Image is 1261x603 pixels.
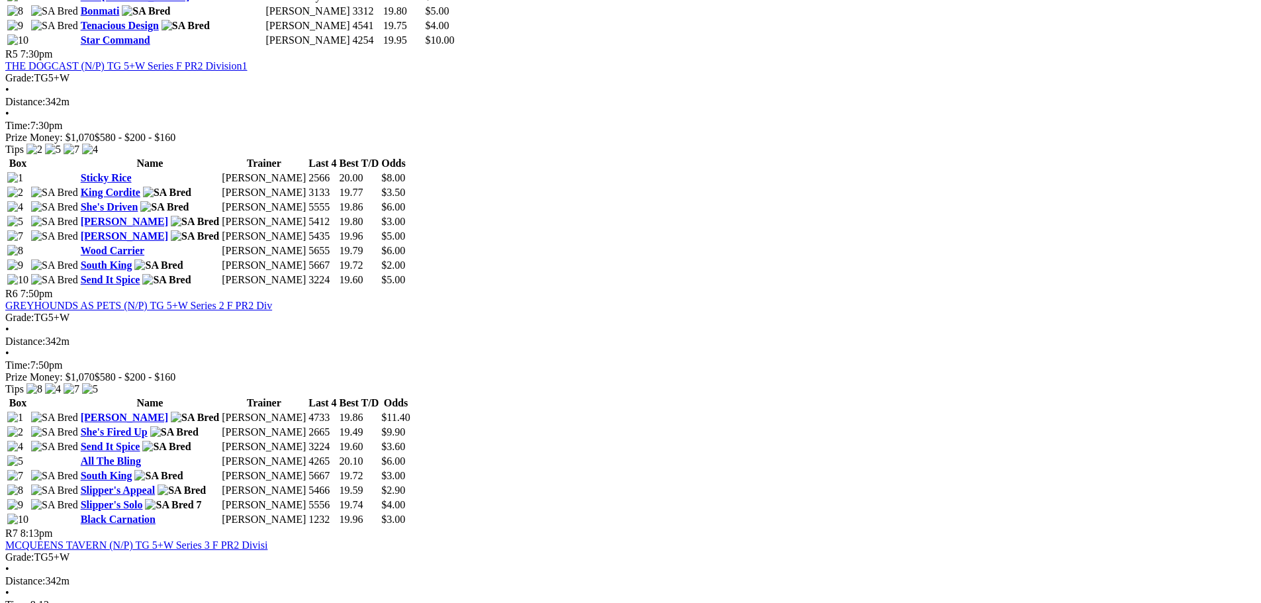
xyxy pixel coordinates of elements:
[308,230,337,243] td: 5435
[7,34,28,46] img: 10
[339,201,380,214] td: 19.86
[81,412,168,423] a: [PERSON_NAME]
[81,201,138,212] a: She's Driven
[31,187,78,199] img: SA Bred
[81,172,132,183] a: Sticky Rice
[221,273,306,287] td: [PERSON_NAME]
[134,259,183,271] img: SA Bred
[7,412,23,424] img: 1
[339,426,380,439] td: 19.49
[5,324,9,335] span: •
[5,312,34,323] span: Grade:
[221,230,306,243] td: [PERSON_NAME]
[381,230,405,242] span: $5.00
[142,441,191,453] img: SA Bred
[5,84,9,95] span: •
[221,440,306,453] td: [PERSON_NAME]
[5,120,1256,132] div: 7:30pm
[31,259,78,271] img: SA Bred
[352,34,381,47] td: 4254
[5,539,267,551] a: MCQUEENS TAVERN (N/P) TG 5+W Series 3 F PR2 Divisi
[339,244,380,257] td: 19.79
[381,412,410,423] span: $11.40
[171,412,219,424] img: SA Bred
[308,244,337,257] td: 5655
[171,216,219,228] img: SA Bred
[308,513,337,526] td: 1232
[352,5,381,18] td: 3312
[5,48,18,60] span: R5
[381,201,405,212] span: $6.00
[5,383,24,394] span: Tips
[80,396,220,410] th: Name
[7,20,23,32] img: 9
[5,72,1256,84] div: TG5+W
[352,19,381,32] td: 4541
[265,34,350,47] td: [PERSON_NAME]
[134,470,183,482] img: SA Bred
[64,383,79,395] img: 7
[5,300,272,311] a: GREYHOUNDS AS PETS (N/P) TG 5+W Series 2 F PR2 Div
[381,485,405,496] span: $2.90
[81,20,159,31] a: Tenacious Design
[5,551,34,563] span: Grade:
[5,336,45,347] span: Distance:
[122,5,170,17] img: SA Bred
[339,440,380,453] td: 19.60
[7,441,23,453] img: 4
[381,455,405,467] span: $6.00
[339,411,380,424] td: 19.86
[95,132,176,143] span: $580 - $200 - $160
[31,230,78,242] img: SA Bred
[21,48,53,60] span: 7:30pm
[7,201,23,213] img: 4
[308,201,337,214] td: 5555
[5,587,9,598] span: •
[81,499,143,510] a: Slipper's Solo
[5,120,30,131] span: Time:
[31,426,78,438] img: SA Bred
[26,144,42,156] img: 2
[145,499,193,511] img: SA Bred
[31,499,78,511] img: SA Bred
[81,259,132,271] a: South King
[5,96,45,107] span: Distance:
[5,348,9,359] span: •
[31,412,78,424] img: SA Bred
[308,455,337,468] td: 4265
[82,383,98,395] img: 5
[381,274,405,285] span: $5.00
[221,469,306,483] td: [PERSON_NAME]
[5,359,30,371] span: Time:
[64,144,79,156] img: 7
[381,396,410,410] th: Odds
[21,528,53,539] span: 8:13pm
[31,441,78,453] img: SA Bred
[308,440,337,453] td: 3224
[339,484,380,497] td: 19.59
[31,485,78,496] img: SA Bred
[81,245,144,256] a: Wood Carrier
[339,273,380,287] td: 19.60
[221,201,306,214] td: [PERSON_NAME]
[81,514,156,525] a: Black Carnation
[31,216,78,228] img: SA Bred
[381,216,405,227] span: $3.00
[143,187,191,199] img: SA Bred
[150,426,199,438] img: SA Bred
[31,274,78,286] img: SA Bred
[5,551,1256,563] div: TG5+W
[308,396,337,410] th: Last 4
[381,259,405,271] span: $2.00
[339,455,380,468] td: 20.10
[5,312,1256,324] div: TG5+W
[308,484,337,497] td: 5466
[339,259,380,272] td: 19.72
[9,158,27,169] span: Box
[158,485,206,496] img: SA Bred
[81,426,148,438] a: She's Fired Up
[162,20,210,32] img: SA Bred
[7,5,23,17] img: 8
[7,274,28,286] img: 10
[7,514,28,526] img: 10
